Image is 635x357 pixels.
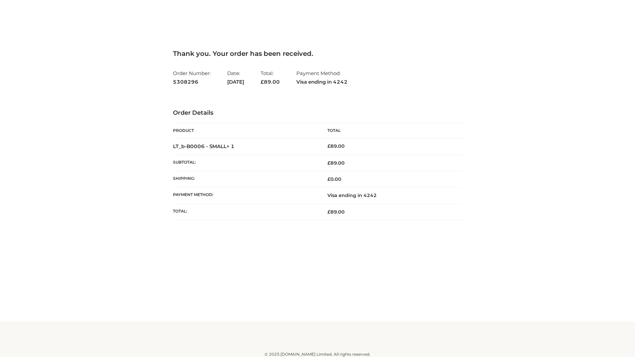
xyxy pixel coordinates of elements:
li: Order Number: [173,67,211,88]
th: Shipping: [173,171,317,187]
span: 89.00 [327,209,345,215]
span: £ [261,79,264,85]
th: Total: [173,204,317,220]
li: Total: [261,67,280,88]
strong: LT_b-B0006 - SMALL [173,143,234,149]
bdi: 89.00 [327,143,345,149]
strong: [DATE] [227,78,244,86]
li: Date: [227,67,244,88]
td: Visa ending in 4242 [317,187,462,204]
th: Payment method: [173,187,317,204]
span: £ [327,160,330,166]
h3: Thank you. Your order has been received. [173,50,462,58]
th: Product [173,123,317,138]
th: Subtotal: [173,155,317,171]
span: £ [327,143,330,149]
strong: 5308296 [173,78,211,86]
h3: Order Details [173,109,462,117]
span: 89.00 [327,160,345,166]
li: Payment Method: [296,67,348,88]
span: 89.00 [261,79,280,85]
span: £ [327,176,330,182]
strong: Visa ending in 4242 [296,78,348,86]
strong: × 1 [227,143,234,149]
bdi: 0.00 [327,176,341,182]
th: Total [317,123,462,138]
span: £ [327,209,330,215]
